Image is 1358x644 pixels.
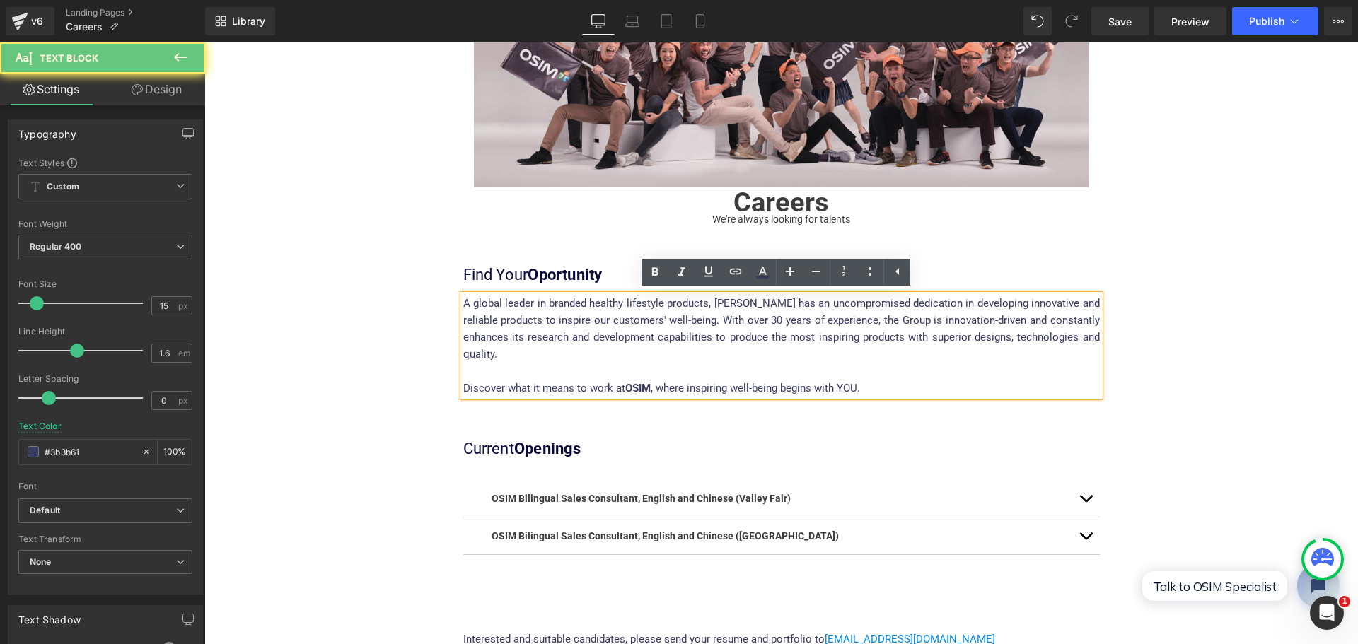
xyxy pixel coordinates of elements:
p: A global leader in branded healthy lifestyle products, [PERSON_NAME] has an uncompromised dedicat... [259,252,895,320]
a: Desktop [581,7,615,35]
p: Interested and suitable candidates, please send your resume and portfolio to [259,588,895,605]
span: Library [232,15,265,28]
div: Letter Spacing [18,374,192,384]
a: Preview [1154,7,1226,35]
div: % [158,440,192,464]
span: OSIM Bilingual Sales Consultant, English and Chinese ([GEOGRAPHIC_DATA]) [287,488,634,499]
iframe: Tidio Chat [927,510,1147,577]
div: Text Shadow [18,606,81,626]
span: em [178,349,190,358]
button: Undo [1023,7,1052,35]
a: [EMAIL_ADDRESS][DOMAIN_NAME] [620,590,791,603]
span: Save [1108,14,1132,29]
button: Publish [1232,7,1318,35]
span: px [178,301,190,310]
a: Landing Pages [66,7,205,18]
span: Careers [66,21,103,33]
font: Openings [259,397,377,415]
span: 1 [1339,596,1350,607]
span: px [178,396,190,405]
button: Redo [1057,7,1086,35]
a: Laptop [615,7,649,35]
span: Publish [1249,16,1284,27]
span: Find Your [259,223,324,241]
div: Font Weight [18,219,192,229]
b: OSIM Bilingual Sales Consultant, English and Chinese (Valley Fair) [287,450,586,462]
div: Text Styles [18,157,192,168]
div: Text Color [18,421,62,431]
i: Default [30,505,60,517]
div: Text Transform [18,534,192,544]
b: Regular 400 [30,241,82,252]
p: Discover what it means to work at , where inspiring well-being begins with YOU. [259,337,895,354]
strong: OSIM [421,339,446,352]
a: New Library [205,7,275,35]
div: Typography [18,120,76,140]
span: Preview [1171,14,1209,29]
a: Design [105,74,208,105]
span: Text Block [40,52,98,64]
button: More [1324,7,1352,35]
font: Oportunity [259,223,398,241]
iframe: Intercom live chat [1310,596,1344,630]
div: v6 [28,12,46,30]
span: Current [259,397,310,415]
div: Font Size [18,279,192,289]
b: Custom [47,181,79,193]
b: None [30,556,52,567]
div: Font [18,481,192,491]
input: Color [45,444,135,459]
a: Mobile [683,7,717,35]
a: Tablet [649,7,683,35]
div: Line Height [18,327,192,336]
a: v6 [6,7,54,35]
